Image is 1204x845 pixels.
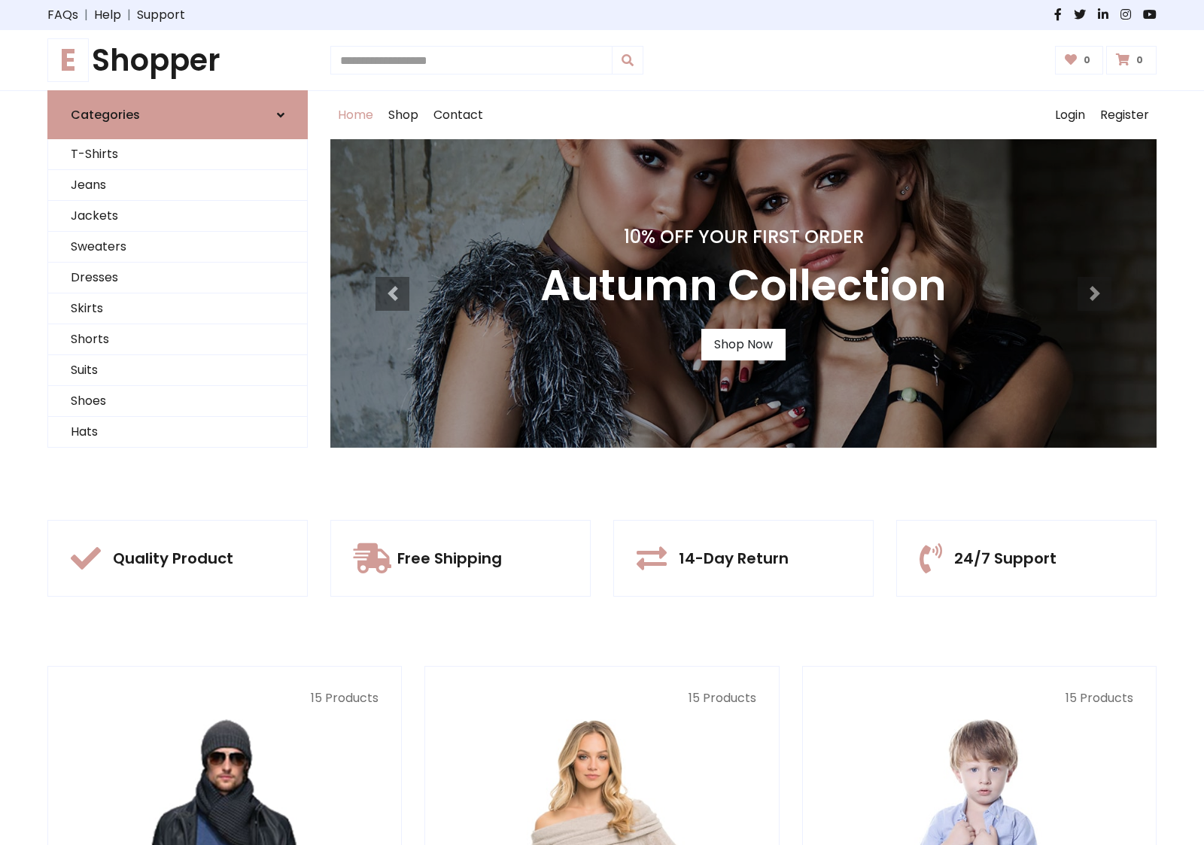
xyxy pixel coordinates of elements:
a: Categories [47,90,308,139]
span: E [47,38,89,82]
p: 15 Products [71,689,379,707]
a: 0 [1106,46,1157,74]
h6: Categories [71,108,140,122]
h5: 14-Day Return [679,549,789,567]
a: 0 [1055,46,1104,74]
a: Register [1093,91,1157,139]
a: Jeans [48,170,307,201]
a: EShopper [47,42,308,78]
h5: Quality Product [113,549,233,567]
a: Home [330,91,381,139]
a: Shop Now [701,329,786,360]
span: 0 [1080,53,1094,67]
p: 15 Products [825,689,1133,707]
a: Skirts [48,293,307,324]
a: Sweaters [48,232,307,263]
a: Suits [48,355,307,386]
span: | [78,6,94,24]
a: Login [1047,91,1093,139]
a: Shorts [48,324,307,355]
a: Shoes [48,386,307,417]
h5: Free Shipping [397,549,502,567]
a: Dresses [48,263,307,293]
a: Shop [381,91,426,139]
a: T-Shirts [48,139,307,170]
a: Support [137,6,185,24]
a: FAQs [47,6,78,24]
a: Help [94,6,121,24]
h5: 24/7 Support [954,549,1057,567]
h1: Shopper [47,42,308,78]
span: 0 [1133,53,1147,67]
a: Contact [426,91,491,139]
h4: 10% Off Your First Order [540,226,947,248]
h3: Autumn Collection [540,260,947,311]
a: Jackets [48,201,307,232]
span: | [121,6,137,24]
a: Hats [48,417,307,448]
p: 15 Products [448,689,756,707]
